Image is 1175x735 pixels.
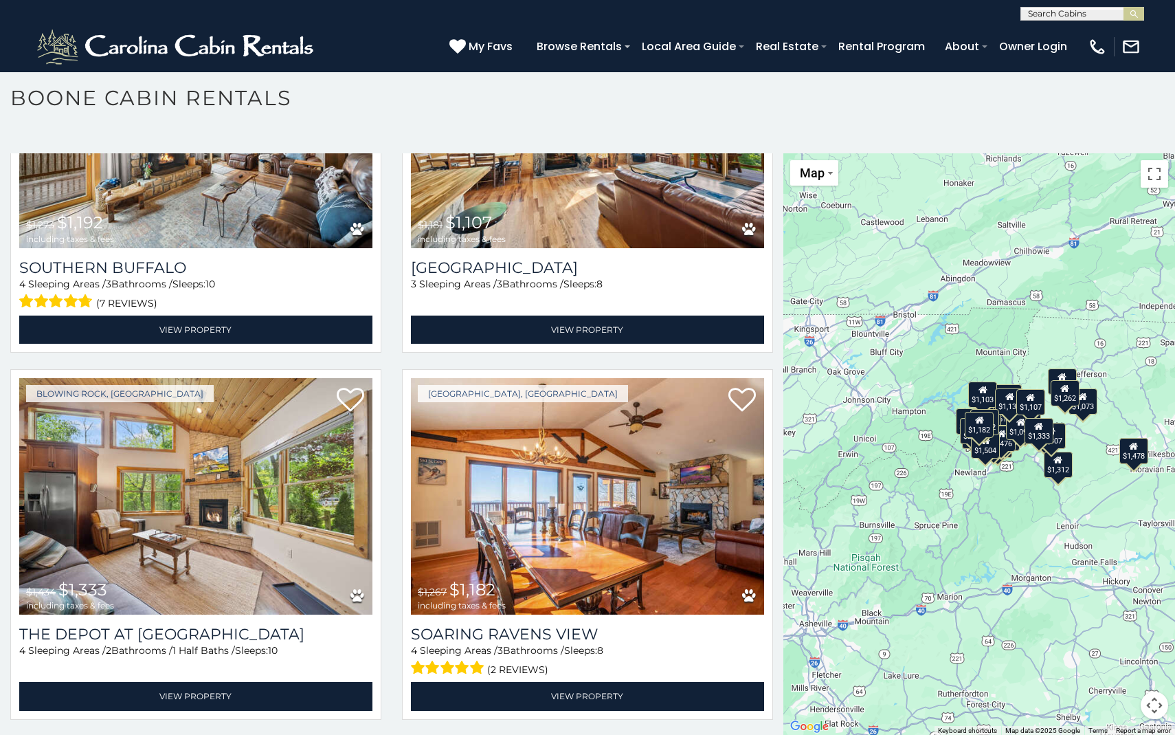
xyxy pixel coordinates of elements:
a: View Property [19,316,372,344]
span: 3 [497,644,503,657]
a: About [938,34,986,58]
span: 1 Half Baths / [172,644,235,657]
div: Sleeping Areas / Bathrooms / Sleeps: [19,277,372,312]
span: including taxes & fees [26,234,114,243]
div: $1,107 [1016,388,1045,415]
span: including taxes & fees [418,234,506,243]
a: Soaring Ravens View [411,625,764,644]
span: including taxes & fees [26,601,114,610]
img: mail-regular-white.png [1121,37,1141,56]
div: $1,130 [995,388,1024,415]
div: $956 [1036,424,1059,450]
button: Toggle fullscreen view [1141,160,1168,188]
h3: The Depot at Fox Den [19,625,372,644]
div: Sleeping Areas / Bathrooms / Sleeps: [411,644,764,679]
div: $1,476 [987,426,1016,452]
a: Real Estate [749,34,825,58]
span: Map [800,166,825,180]
span: 3 [497,278,502,290]
a: Browse Rentals [530,34,629,58]
span: $1,182 [449,580,495,600]
span: $1,434 [26,586,56,598]
div: $1,312 [1044,451,1073,477]
span: 10 [268,644,278,657]
div: $1,192 [970,409,999,435]
span: $1,181 [418,219,443,231]
span: 2 [106,644,111,657]
span: 4 [19,644,25,657]
span: (2 reviews) [487,661,548,679]
div: $1,253 [1048,368,1077,394]
div: $1,097 [1006,413,1035,439]
span: $1,333 [58,580,107,600]
div: $1,146 [991,424,1020,450]
button: Map camera controls [1141,692,1168,719]
a: Local Area Guide [635,34,743,58]
a: View Property [411,682,764,710]
span: 4 [411,644,417,657]
div: $1,504 [971,432,1000,458]
div: Sleeping Areas / Bathrooms / Sleeps: [411,277,764,312]
span: 10 [205,278,215,290]
div: $1,478 [1119,437,1148,463]
span: 3 [106,278,111,290]
img: The Depot at Fox Den [19,378,372,615]
h3: Chestnut Grove [411,259,764,277]
span: My Favs [469,38,513,55]
span: (7 reviews) [96,294,157,312]
a: [GEOGRAPHIC_DATA] [411,259,764,277]
span: 3 [411,278,416,290]
span: Map data ©2025 Google [1005,727,1080,734]
div: $2,632 [960,417,989,443]
a: Owner Login [992,34,1074,58]
a: The Depot at [GEOGRAPHIC_DATA] [19,625,372,644]
span: 4 [19,278,25,290]
span: 8 [596,278,603,290]
div: $1,307 [1037,422,1066,448]
a: Southern Buffalo [19,259,372,277]
a: Report a map error [1116,727,1171,734]
a: Rental Program [831,34,932,58]
span: $1,192 [57,212,103,232]
span: $1,267 [418,586,447,598]
a: [GEOGRAPHIC_DATA], [GEOGRAPHIC_DATA] [418,385,628,402]
div: $1,103 [968,382,997,408]
a: Add to favorites [337,386,364,415]
span: including taxes & fees [418,601,506,610]
div: $1,073 [1068,388,1097,415]
span: 8 [597,644,603,657]
img: White-1-2.png [34,26,320,67]
div: $1,262 [1051,380,1079,406]
a: The Depot at Fox Den $1,434 $1,333 including taxes & fees [19,378,372,615]
div: Sleeping Areas / Bathrooms / Sleeps: [19,644,372,679]
div: $1,182 [965,412,994,438]
a: Soaring Ravens View $1,267 $1,182 including taxes & fees [411,378,764,615]
span: $1,273 [26,219,54,231]
span: $1,107 [445,212,492,232]
a: My Favs [449,38,516,56]
a: View Property [19,682,372,710]
button: Change map style [790,160,838,186]
a: View Property [411,316,764,344]
img: Soaring Ravens View [411,378,764,615]
img: phone-regular-white.png [1088,37,1107,56]
a: Add to favorites [728,386,756,415]
a: Blowing Rock, [GEOGRAPHIC_DATA] [26,385,214,402]
a: Terms [1088,727,1108,734]
div: $2,080 [956,408,985,435]
div: $1,010 [993,384,1022,410]
div: $1,333 [1025,418,1053,444]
